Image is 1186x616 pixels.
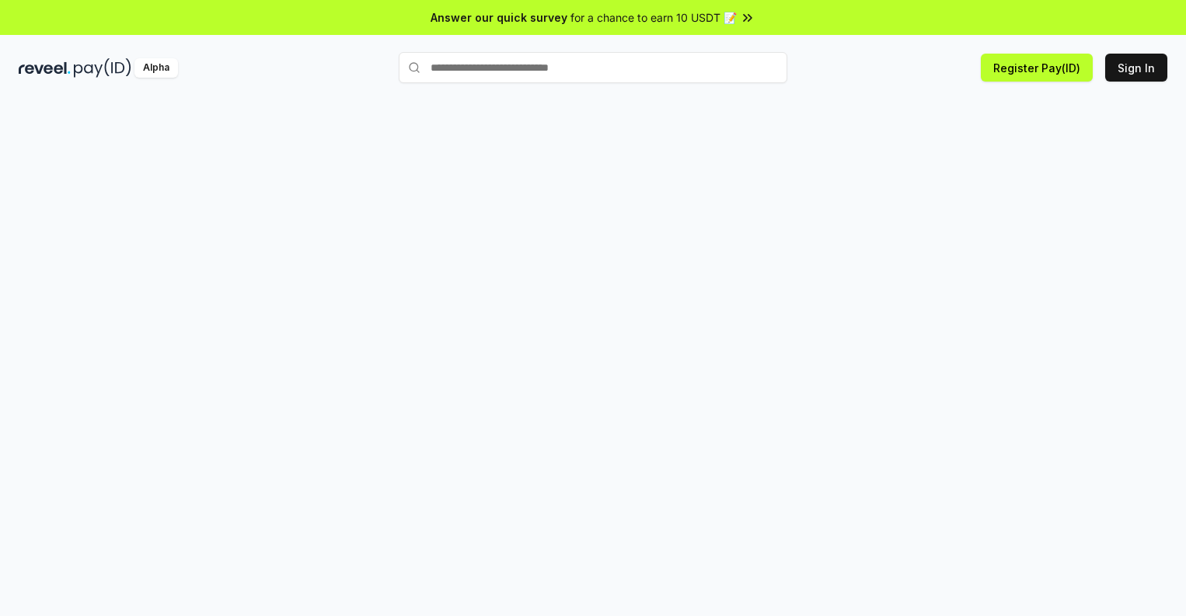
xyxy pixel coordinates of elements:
[134,58,178,78] div: Alpha
[570,9,737,26] span: for a chance to earn 10 USDT 📝
[74,58,131,78] img: pay_id
[19,58,71,78] img: reveel_dark
[431,9,567,26] span: Answer our quick survey
[1105,54,1167,82] button: Sign In
[981,54,1093,82] button: Register Pay(ID)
